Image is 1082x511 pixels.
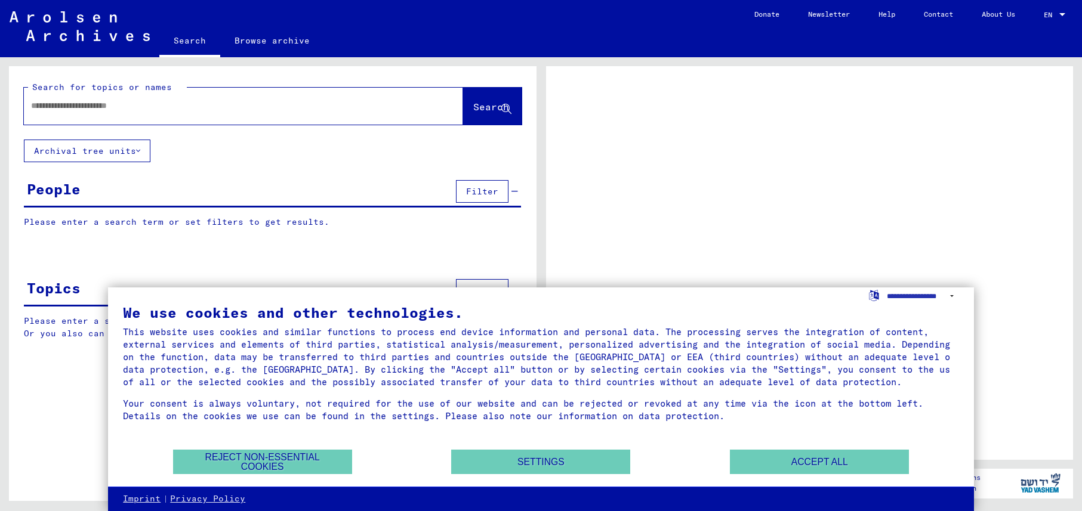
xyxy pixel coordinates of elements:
[730,450,909,474] button: Accept all
[123,305,958,320] div: We use cookies and other technologies.
[123,397,958,422] div: Your consent is always voluntary, not required for the use of our website and can be rejected or ...
[456,279,508,302] button: Filter
[463,88,522,125] button: Search
[159,26,220,57] a: Search
[220,26,324,55] a: Browse archive
[1044,11,1057,19] span: EN
[1018,468,1063,498] img: yv_logo.png
[451,450,630,474] button: Settings
[473,101,509,113] span: Search
[24,216,521,228] p: Please enter a search term or set filters to get results.
[123,326,958,388] div: This website uses cookies and similar functions to process end device information and personal da...
[32,82,172,92] mat-label: Search for topics or names
[24,140,150,162] button: Archival tree units
[10,11,150,41] img: Arolsen_neg.svg
[173,450,352,474] button: Reject non-essential cookies
[27,178,81,200] div: People
[456,180,508,203] button: Filter
[24,315,522,340] p: Please enter a search term or set filters to get results. Or you also can browse the manually.
[123,493,161,505] a: Imprint
[27,277,81,299] div: Topics
[170,493,245,505] a: Privacy Policy
[466,186,498,197] span: Filter
[466,285,498,296] span: Filter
